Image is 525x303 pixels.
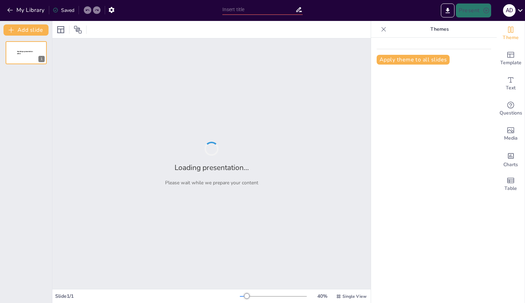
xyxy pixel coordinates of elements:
span: Theme [503,34,519,42]
button: Export to PowerPoint [441,3,454,17]
div: Slide 1 / 1 [55,293,240,300]
div: Get real-time input from your audience [497,96,525,121]
button: Apply theme to all slides [377,55,450,65]
button: My Library [5,5,47,16]
span: Text [506,84,516,92]
span: Questions [500,109,522,117]
h2: Loading presentation... [175,163,249,172]
div: 40 % [314,293,331,300]
div: A D [503,4,516,17]
span: Table [504,185,517,192]
div: Add charts and graphs [497,147,525,172]
div: Add a table [497,172,525,197]
span: Sendsteps presentation editor [17,51,33,54]
div: Add ready made slides [497,46,525,71]
div: Add text boxes [497,71,525,96]
div: Change the overall theme [497,21,525,46]
p: Themes [389,21,490,38]
button: A D [503,3,516,17]
span: Charts [503,161,518,169]
span: Position [74,25,82,34]
span: Single View [342,294,367,299]
div: 1 [38,56,45,62]
div: Layout [55,24,66,35]
span: Media [504,134,518,142]
p: Please wait while we prepare your content [165,179,258,186]
div: 1 [6,41,47,64]
input: Insert title [222,5,296,15]
span: Template [500,59,522,67]
button: Present [456,3,491,17]
button: Add slide [3,24,49,36]
div: Add images, graphics, shapes or video [497,121,525,147]
div: Saved [53,7,74,14]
